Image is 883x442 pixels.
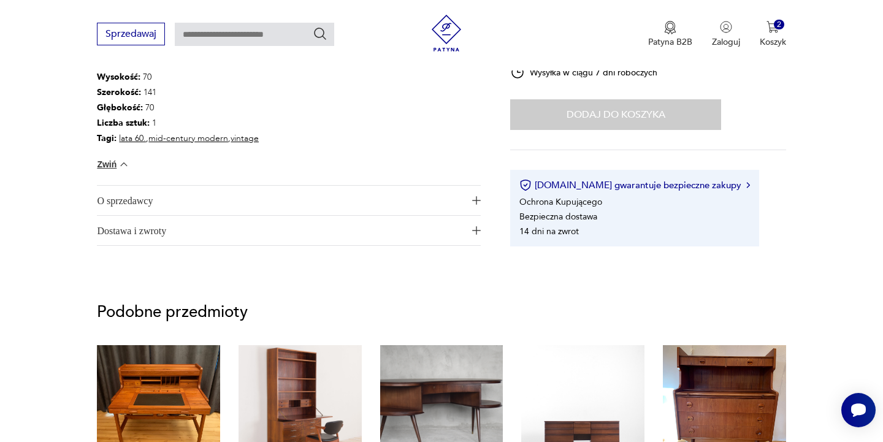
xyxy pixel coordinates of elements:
[712,36,740,48] p: Zaloguj
[519,225,579,237] li: 14 dni na zwrot
[97,23,165,45] button: Sprzedawaj
[97,115,259,131] p: 1
[519,210,597,222] li: Bezpieczna dostawa
[472,196,481,205] img: Ikona plusa
[519,179,749,191] button: [DOMAIN_NAME] gwarantuje bezpieczne zakupy
[519,196,602,207] li: Ochrona Kupującego
[97,131,259,146] p: , ,
[760,36,786,48] p: Koszyk
[97,69,259,85] p: 70
[774,20,784,30] div: 2
[97,117,150,129] b: Liczba sztuk:
[97,71,140,83] b: Wysokość :
[148,132,228,144] a: mid-century modern
[118,158,130,170] img: chevron down
[648,21,692,48] a: Ikona medaluPatyna B2B
[648,21,692,48] button: Patyna B2B
[97,186,481,215] button: Ikona plusaO sprzedawcy
[720,21,732,33] img: Ikonka użytkownika
[510,65,657,80] div: Wysyłka w ciągu 7 dni roboczych
[97,102,143,113] b: Głębokość :
[97,158,129,170] button: Zwiń
[472,226,481,235] img: Ikona plusa
[97,100,259,115] p: 70
[97,305,786,319] p: Podobne przedmioty
[746,182,750,188] img: Ikona strzałki w prawo
[664,21,676,34] img: Ikona medalu
[97,216,481,245] button: Ikona plusaDostawa i zwroty
[119,132,146,144] a: lata 60.
[519,179,532,191] img: Ikona certyfikatu
[760,21,786,48] button: 2Koszyk
[97,132,117,144] b: Tagi:
[648,36,692,48] p: Patyna B2B
[97,85,259,100] p: 141
[712,21,740,48] button: Zaloguj
[766,21,779,33] img: Ikona koszyka
[97,186,464,215] span: O sprzedawcy
[841,393,876,427] iframe: Smartsupp widget button
[97,216,464,245] span: Dostawa i zwroty
[97,86,141,98] b: Szerokość :
[428,15,465,51] img: Patyna - sklep z meblami i dekoracjami vintage
[313,26,327,41] button: Szukaj
[97,31,165,39] a: Sprzedawaj
[231,132,259,144] a: vintage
